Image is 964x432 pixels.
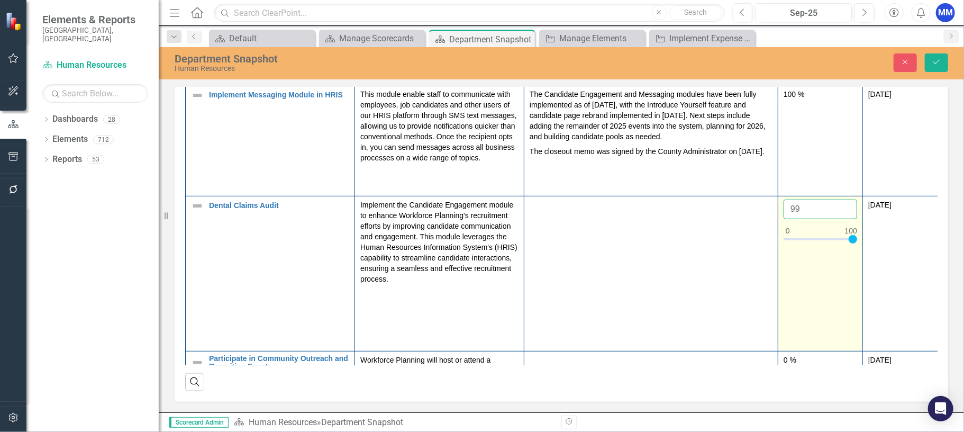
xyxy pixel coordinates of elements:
[93,135,114,144] div: 712
[530,144,772,157] p: The closeout memo was signed by the County Administrator on [DATE].
[684,8,707,16] span: Search
[42,84,148,103] input: Search Below...
[169,417,229,428] span: Scorecard Admin
[868,201,892,209] span: [DATE]
[42,26,148,43] small: [GEOGRAPHIC_DATA], [GEOGRAPHIC_DATA]
[212,32,312,45] a: Default
[191,89,204,102] img: Not Defined
[542,32,642,45] a: Manage Elements
[321,417,403,427] div: Department Snapshot
[214,4,725,22] input: Search ClearPoint...
[209,202,349,210] a: Dental Claims Audit
[360,200,519,284] p: Implement the Candidate Engagement module to enhance Workforce Planning's recruitment efforts by ...
[42,59,148,71] a: Human Resources
[42,13,148,26] span: Elements & Reports
[191,356,204,369] img: Not Defined
[759,7,848,20] div: Sep-25
[669,5,722,20] button: Search
[784,355,857,365] div: 0 %
[249,417,317,427] a: Human Resources
[868,356,892,364] span: [DATE]
[530,89,772,144] p: The Candidate Engagement and Messaging modules have been fully implemented as of [DATE], with the...
[756,3,852,22] button: Sep-25
[868,90,892,98] span: [DATE]
[784,89,857,100] div: 100 %
[209,355,349,371] a: Participate in Community Outreach and Recruiting Events
[360,89,519,165] p: This module enable staff to communicate with employees, job candidates and other users of our HRI...
[936,3,955,22] button: MM
[52,154,82,166] a: Reports
[87,155,104,164] div: 53
[339,32,422,45] div: Manage Scorecards
[5,12,24,30] img: ClearPoint Strategy
[669,32,752,45] div: Implement Expense Module in HRIS
[175,65,607,73] div: Human Resources
[322,32,422,45] a: Manage Scorecards
[928,396,953,421] div: Open Intercom Messenger
[229,32,312,45] div: Default
[175,53,607,65] div: Department Snapshot
[103,115,120,124] div: 28
[449,33,532,46] div: Department Snapshot
[52,113,98,125] a: Dashboards
[209,91,349,99] a: Implement Messaging Module in HRIS
[191,200,204,212] img: Not Defined
[234,417,553,429] div: »
[652,32,752,45] a: Implement Expense Module in HRIS
[360,355,519,386] p: Workforce Planning will host or attend a minimum of 70 events to assist our recruiting and commun...
[52,133,88,146] a: Elements
[559,32,642,45] div: Manage Elements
